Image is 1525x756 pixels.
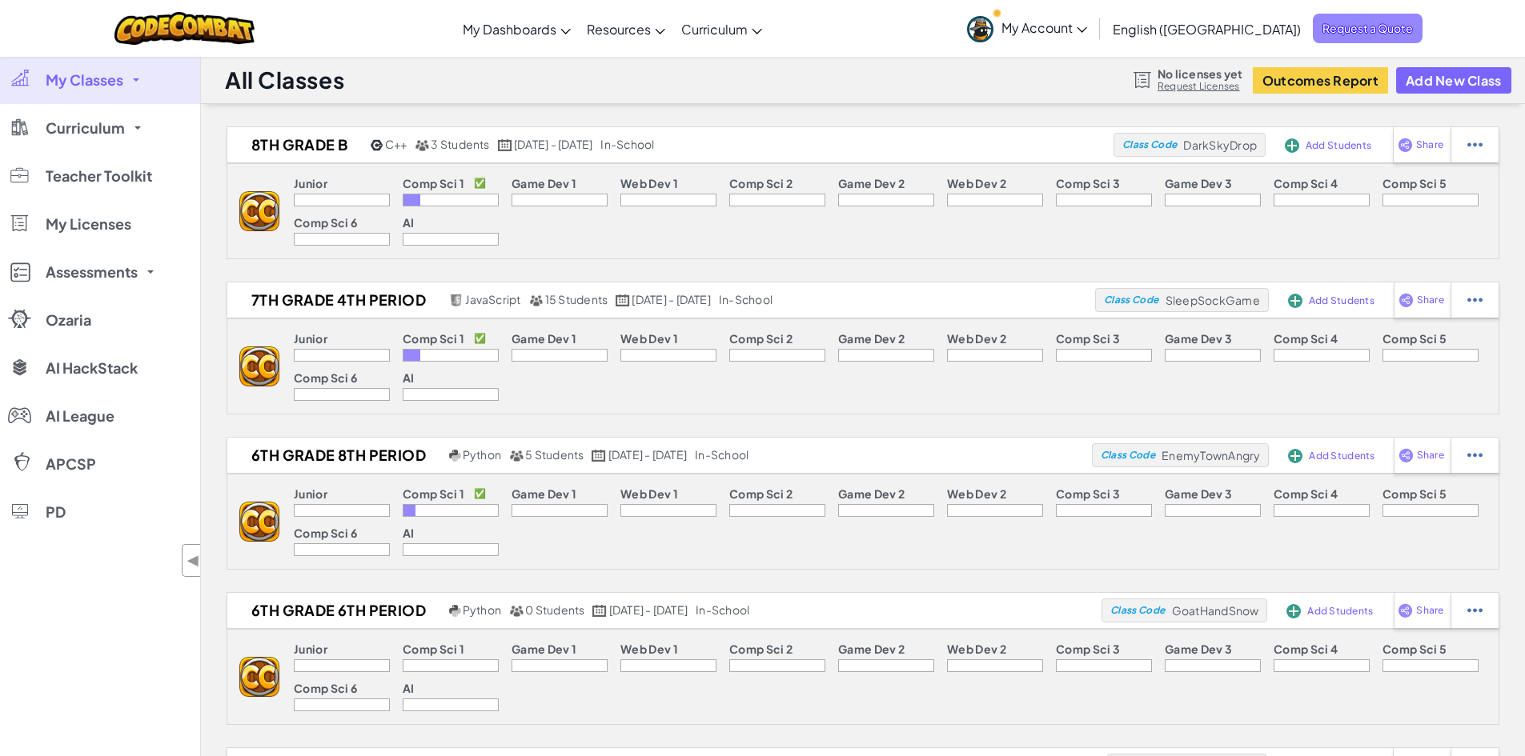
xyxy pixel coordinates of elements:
span: JavaScript [465,292,520,306]
p: ✅ [474,332,486,345]
p: Game Dev 2 [838,177,905,190]
div: in-school [696,603,749,618]
p: Comp Sci 4 [1274,177,1338,190]
span: GoatHandSnow [1172,603,1259,618]
p: Comp Sci 1 [403,332,464,345]
p: AI [403,526,415,539]
span: AI League [46,409,114,423]
a: Curriculum [673,7,770,50]
a: CodeCombat logo [114,12,255,45]
p: Web Dev 2 [947,487,1006,500]
p: Game Dev 1 [512,487,576,500]
p: Comp Sci 1 [403,177,464,190]
div: in-school [719,293,773,307]
span: Resources [587,21,651,38]
img: cpp.png [371,139,383,151]
p: Game Dev 3 [1165,487,1232,500]
p: Comp Sci 2 [729,177,793,190]
span: No licenses yet [1158,67,1242,80]
span: Curriculum [681,21,748,38]
a: 8th Grade B C++ 3 Students [DATE] - [DATE] in-school [227,133,1114,157]
img: logo [239,657,279,697]
a: English ([GEOGRAPHIC_DATA]) [1105,7,1309,50]
p: Comp Sci 6 [294,526,357,539]
p: Comp Sci 2 [729,642,793,655]
p: Comp Sci 2 [729,332,793,345]
img: javascript.png [449,294,464,306]
span: Add Students [1309,451,1375,461]
p: Junior [294,642,327,655]
img: IconShare_Purple.svg [1399,448,1414,462]
span: My Dashboards [463,21,556,38]
span: Share [1417,295,1444,305]
img: IconStudentEllipsis.svg [1467,603,1483,618]
p: Game Dev 2 [838,332,905,345]
span: DarkSkyDrop [1183,138,1257,152]
p: Comp Sci 6 [294,682,357,694]
span: My Account [1001,19,1087,36]
span: 0 Students [525,602,584,617]
span: Class Code [1110,606,1165,615]
span: Add Students [1309,296,1375,306]
p: Comp Sci 4 [1274,332,1338,345]
p: Web Dev 1 [620,332,678,345]
p: ✅ [474,487,486,500]
img: logo [239,502,279,542]
p: Junior [294,177,327,190]
span: Curriculum [46,121,125,135]
img: calendar.svg [592,450,606,462]
img: MultipleUsers.png [529,294,544,306]
p: Web Dev 2 [947,177,1006,190]
span: SleepSockGame [1166,293,1260,307]
img: IconAddStudents.svg [1286,604,1301,618]
img: MultipleUsers.png [509,605,524,617]
p: Game Dev 1 [512,177,576,190]
img: IconStudentEllipsis.svg [1467,293,1483,307]
span: Python [463,602,501,617]
a: My Dashboards [455,7,579,50]
p: AI [403,371,415,384]
p: Comp Sci 5 [1383,642,1447,655]
img: calendar.svg [616,294,630,306]
p: AI [403,682,415,694]
span: [DATE] - [DATE] [608,447,687,462]
a: Request a Quote [1313,14,1423,43]
span: Class Code [1122,140,1177,150]
p: Web Dev 2 [947,642,1006,655]
span: Assessments [46,265,138,279]
img: calendar.svg [498,139,512,151]
p: Web Dev 1 [620,487,678,500]
p: Comp Sci 5 [1383,487,1447,500]
span: Share [1416,140,1443,150]
p: Junior [294,487,327,500]
p: Comp Sci 3 [1056,487,1120,500]
p: Comp Sci 1 [403,642,464,655]
span: EnemyTownAngry [1162,448,1261,462]
span: 5 Students [525,447,584,462]
div: in-school [600,138,654,152]
p: Comp Sci 3 [1056,177,1120,190]
img: IconAddStudents.svg [1288,449,1302,463]
h2: 6th Grade 8th Period [227,443,445,467]
p: Comp Sci 3 [1056,332,1120,345]
a: 6th Grade 8th Period Python 5 Students [DATE] - [DATE] in-school [227,443,1092,467]
span: [DATE] - [DATE] [609,602,688,617]
button: Outcomes Report [1253,67,1388,94]
h1: All Classes [225,65,344,95]
img: avatar [967,16,993,42]
p: Web Dev 2 [947,332,1006,345]
span: 15 Students [545,292,608,306]
img: MultipleUsers.png [415,139,429,151]
p: Comp Sci 5 [1383,332,1447,345]
img: logo [239,191,279,231]
span: [DATE] - [DATE] [514,137,592,151]
span: Teacher Toolkit [46,169,152,183]
p: Game Dev 1 [512,642,576,655]
span: ◀ [187,549,200,572]
p: Junior [294,332,327,345]
div: in-school [695,448,748,462]
p: Game Dev 3 [1165,177,1232,190]
p: Game Dev 3 [1165,642,1232,655]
